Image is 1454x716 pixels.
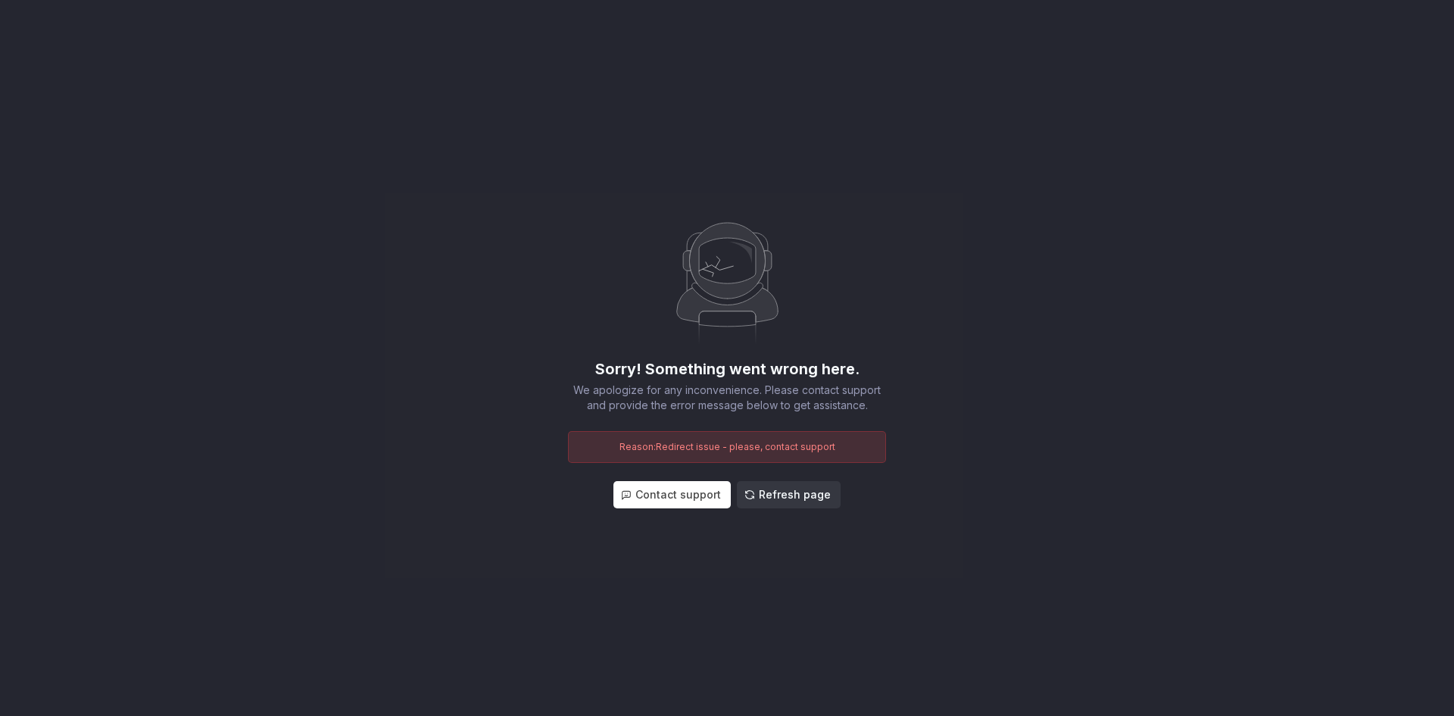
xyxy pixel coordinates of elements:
[737,481,841,508] button: Refresh page
[613,481,731,508] button: Contact support
[568,383,886,413] div: We apologize for any inconvenience. Please contact support and provide the error message below to...
[595,358,860,380] div: Sorry! Something went wrong here.
[619,441,835,452] span: Reason: Redirect issue - please, contact support
[759,487,831,502] span: Refresh page
[635,487,721,502] span: Contact support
